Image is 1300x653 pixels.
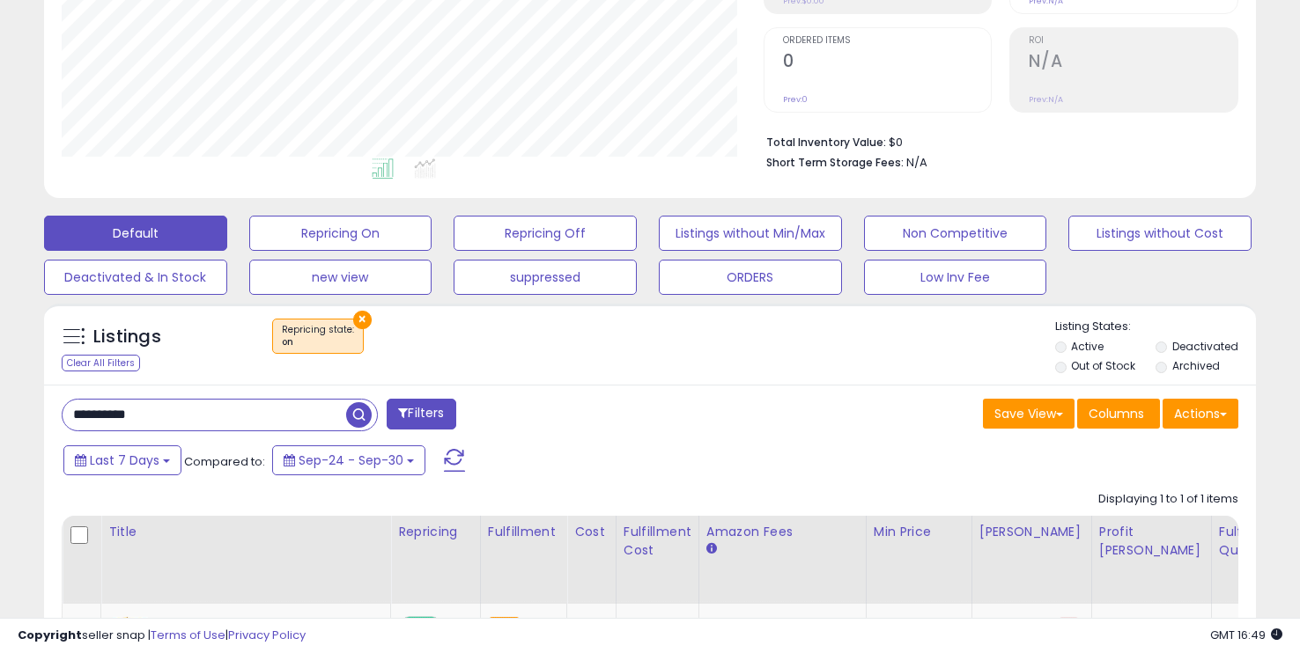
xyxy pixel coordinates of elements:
[44,216,227,251] button: Default
[659,260,842,295] button: ORDERS
[151,627,225,643] a: Terms of Use
[766,130,1225,151] li: $0
[783,36,992,46] span: Ordered Items
[906,154,927,171] span: N/A
[706,541,717,557] small: Amazon Fees.
[18,627,306,644] div: seller snap | |
[1029,94,1063,105] small: Prev: N/A
[1029,51,1237,75] h2: N/A
[1055,319,1257,335] p: Listing States:
[454,260,637,295] button: suppressed
[282,336,354,349] div: on
[766,155,904,170] b: Short Term Storage Fees:
[108,523,383,541] div: Title
[398,523,473,541] div: Repricing
[1172,358,1220,373] label: Archived
[93,325,161,349] h5: Listings
[706,523,859,541] div: Amazon Fees
[1210,627,1282,643] span: 2025-10-8 16:49 GMT
[228,627,306,643] a: Privacy Policy
[1219,523,1280,560] div: Fulfillable Quantity
[783,94,808,105] small: Prev: 0
[766,135,886,150] b: Total Inventory Value:
[1089,405,1144,422] span: Columns
[1068,216,1252,251] button: Listings without Cost
[1071,358,1135,373] label: Out of Stock
[983,399,1075,429] button: Save View
[624,523,691,560] div: Fulfillment Cost
[249,216,432,251] button: Repricing On
[353,311,372,329] button: ×
[488,523,559,541] div: Fulfillment
[874,523,964,541] div: Min Price
[864,216,1047,251] button: Non Competitive
[282,323,354,349] span: Repricing state :
[574,523,609,541] div: Cost
[63,445,181,475] button: Last 7 Days
[184,453,265,470] span: Compared to:
[1163,399,1238,429] button: Actions
[783,51,992,75] h2: 0
[864,260,1047,295] button: Low Inv Fee
[1098,491,1238,508] div: Displaying 1 to 1 of 1 items
[249,260,432,295] button: new view
[1071,339,1104,354] label: Active
[1029,36,1237,46] span: ROI
[1077,399,1160,429] button: Columns
[454,216,637,251] button: Repricing Off
[1172,339,1238,354] label: Deactivated
[62,355,140,371] div: Clear All Filters
[387,399,455,429] button: Filters
[979,523,1084,541] div: [PERSON_NAME]
[659,216,842,251] button: Listings without Min/Max
[18,627,82,643] strong: Copyright
[1099,523,1204,560] div: Profit [PERSON_NAME]
[90,451,159,469] span: Last 7 Days
[299,451,403,469] span: Sep-24 - Sep-30
[44,260,227,295] button: Deactivated & In Stock
[272,445,425,475] button: Sep-24 - Sep-30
